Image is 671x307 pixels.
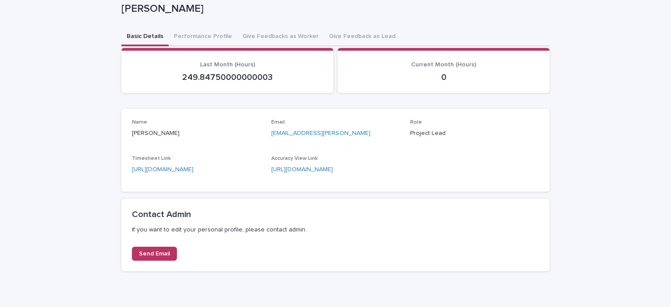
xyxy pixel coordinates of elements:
span: Accuracy View Link [271,156,318,161]
span: Role [410,120,422,125]
p: If you want to edit your personal profile, please contact admin. [132,226,539,234]
a: [URL][DOMAIN_NAME] [271,166,333,172]
a: [EMAIL_ADDRESS][PERSON_NAME] [271,130,370,136]
button: Give Feedback as Lead [324,28,401,46]
a: Send Email [132,247,177,261]
button: Give Feedbacks as Worker [237,28,324,46]
a: [URL][DOMAIN_NAME] [132,166,194,172]
span: Email [271,120,285,125]
span: Name [132,120,147,125]
span: Last Month (Hours) [200,62,255,68]
p: [PERSON_NAME] [132,129,261,138]
button: Performance Profile [169,28,237,46]
span: Send Email [139,251,170,257]
p: 249.84750000000003 [132,72,323,83]
span: Timesheet Link [132,156,171,161]
p: 0 [348,72,539,83]
h2: Contact Admin [132,209,539,220]
span: Current Month (Hours) [411,62,476,68]
p: Project Lead [410,129,539,138]
button: Basic Details [121,28,169,46]
p: [PERSON_NAME] [121,3,546,15]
